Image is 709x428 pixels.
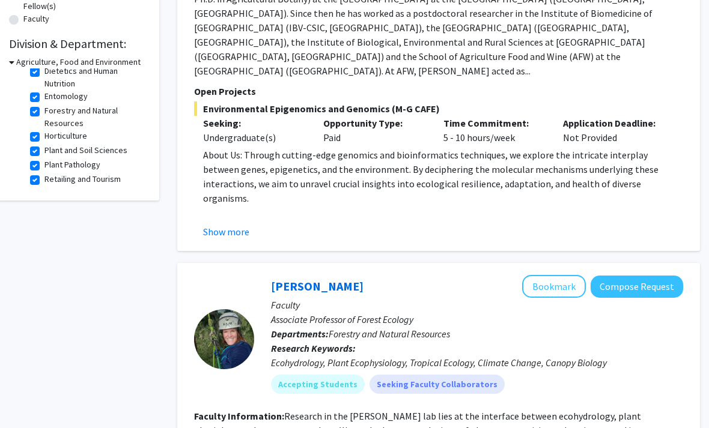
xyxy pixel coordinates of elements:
span: Forestry and Natural Resources [329,328,450,340]
mat-chip: Accepting Students [271,375,365,394]
b: Research Keywords: [271,343,356,355]
div: Paid [314,116,434,145]
div: Ecohydrology, Plant Ecophysiology, Tropical Ecology, Climate Change, Canopy Biology [271,356,683,370]
label: Horticulture [44,130,87,143]
button: Compose Request to Sybil Gotsch [591,276,683,298]
b: Departments: [271,328,329,340]
div: Undergraduate(s) [203,131,305,145]
p: Faculty [271,298,683,313]
p: Opportunity Type: [323,116,425,131]
p: Application Deadline: [563,116,665,131]
button: Add Sybil Gotsch to Bookmarks [522,276,586,298]
p: Time Commitment: [443,116,546,131]
span: Environmental Epigenomics and Genomics (M-G CAFE) [194,102,683,116]
div: 5 - 10 hours/week [434,116,555,145]
div: Not Provided [554,116,674,145]
mat-chip: Seeking Faculty Collaborators [370,375,505,394]
label: Plant Pathology [44,159,100,172]
label: Entomology [44,91,88,103]
p: About Us: Through cutting-edge genomics and bioinformatics techniques, we explore the intricate i... [203,148,683,206]
p: Open Projects [194,85,683,99]
p: Seeking: [203,116,305,131]
label: Plant and Soil Sciences [44,145,127,157]
label: Faculty [23,13,49,26]
p: Associate Professor of Forest Ecology [271,313,683,327]
h3: Agriculture, Food and Environment [16,56,141,69]
label: Dietetics and Human Nutrition [44,65,144,91]
button: Show more [203,225,249,240]
a: [PERSON_NAME] [271,279,364,294]
label: Forestry and Natural Resources [44,105,144,130]
b: Faculty Information: [194,411,284,423]
h2: Division & Department: [9,37,147,52]
iframe: Chat [9,374,51,419]
label: Retailing and Tourism Management [44,173,144,199]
